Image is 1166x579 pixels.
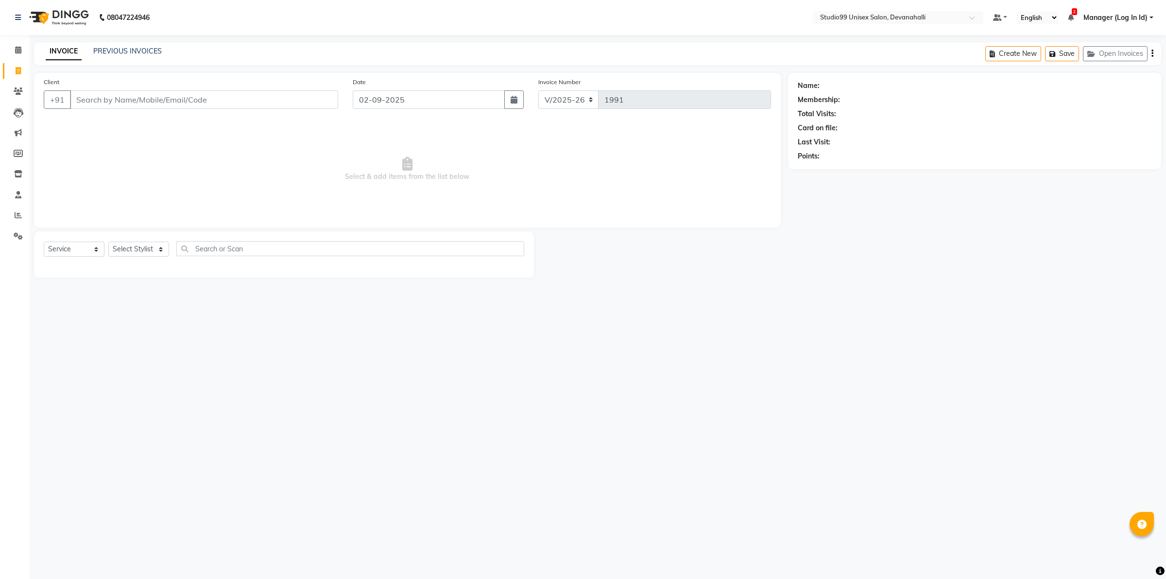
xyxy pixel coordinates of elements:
span: 2 [1072,8,1077,15]
iframe: chat widget [1125,540,1156,569]
a: PREVIOUS INVOICES [93,47,162,55]
div: Name: [798,81,820,91]
label: Invoice Number [538,78,581,87]
div: Total Visits: [798,109,836,119]
button: +91 [44,90,71,109]
input: Search by Name/Mobile/Email/Code [70,90,338,109]
img: logo [25,4,91,31]
a: 2 [1068,13,1074,22]
div: Points: [798,151,820,161]
label: Client [44,78,59,87]
div: Last Visit: [798,137,830,147]
button: Save [1045,46,1079,61]
button: Create New [985,46,1041,61]
span: Select & add items from the list below [44,121,771,218]
div: Card on file: [798,123,838,133]
button: Open Invoices [1083,46,1148,61]
div: Membership: [798,95,840,105]
label: Date [353,78,366,87]
b: 08047224946 [107,4,150,31]
a: INVOICE [46,43,82,60]
span: Manager (Log In Id) [1083,13,1148,23]
input: Search or Scan [176,241,524,256]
